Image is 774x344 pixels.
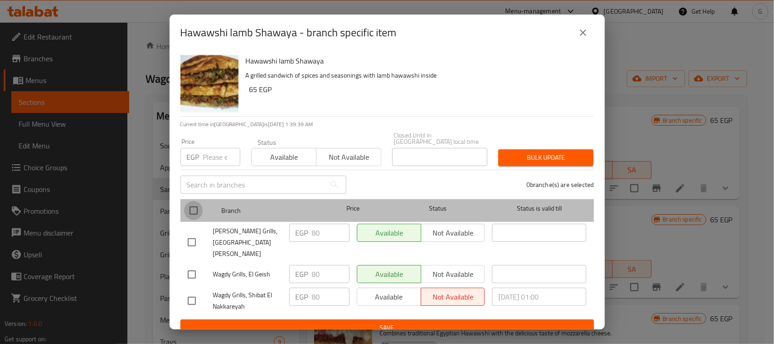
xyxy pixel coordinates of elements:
[180,120,594,128] p: Current time in [GEOGRAPHIC_DATA] is [DATE] 1:39:39 AM
[213,269,282,280] span: Wagdy Grills, El Geish
[296,291,308,302] p: EGP
[526,180,594,189] p: 0 branche(s) are selected
[296,227,308,238] p: EGP
[572,22,594,44] button: close
[249,83,587,96] h6: 65 EGP
[221,205,316,216] span: Branch
[312,224,350,242] input: Please enter price
[187,152,200,162] p: EGP
[320,151,378,164] span: Not available
[255,151,313,164] span: Available
[296,269,308,280] p: EGP
[203,148,240,166] input: Please enter price
[246,54,587,67] h6: Hawawshi lamb Shawaya
[506,152,586,163] span: Bulk update
[188,322,587,334] span: Save
[213,226,282,260] span: [PERSON_NAME] Grills, [GEOGRAPHIC_DATA][PERSON_NAME]
[213,290,282,312] span: Wagdy Grills, Shibat El Nakkareyah
[251,148,316,166] button: Available
[323,203,383,214] span: Price
[180,176,326,194] input: Search in branches
[390,203,485,214] span: Status
[316,148,381,166] button: Not available
[180,25,397,40] h2: Hawawshi lamb Shawaya - branch specific item
[180,54,239,113] img: Hawawshi lamb Shawaya
[498,149,594,166] button: Bulk update
[492,203,586,214] span: Status is valid till
[246,70,587,81] p: A grilled sandwich of spices and seasonings with lamb hawawshi inside
[312,265,350,283] input: Please enter price
[180,319,594,336] button: Save
[312,288,350,306] input: Please enter price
